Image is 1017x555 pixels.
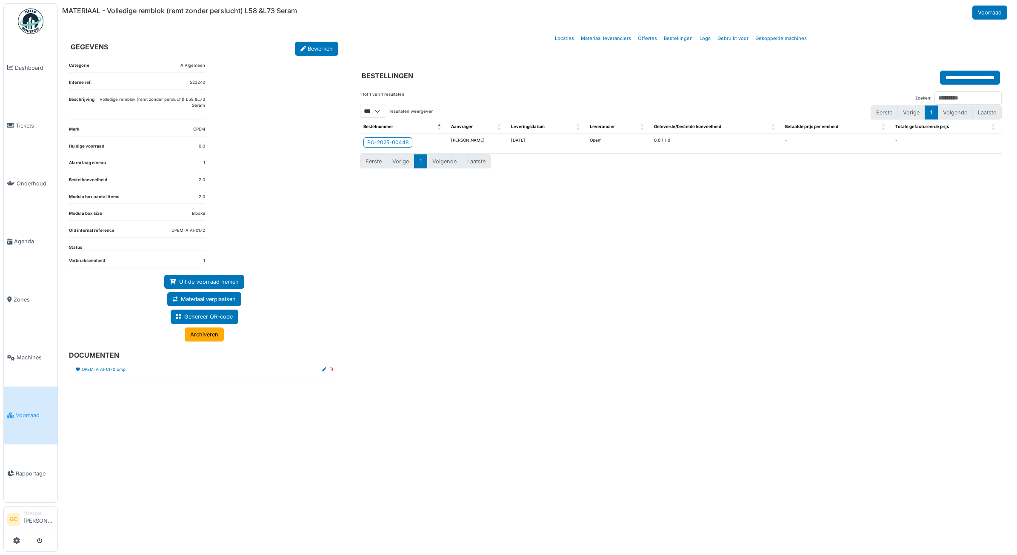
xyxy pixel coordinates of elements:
[69,177,107,187] dt: Bestelhoeveelheid
[69,143,104,153] dt: Huidige voorraad
[437,120,443,134] span: Bestelnummer: Activate to invert sorting
[69,160,106,170] dt: Alarm laag niveau
[972,6,1007,20] a: Voorraad
[511,137,583,144] div: [DATE]
[634,28,660,48] a: Offertes
[871,105,1002,120] nav: pagination
[363,124,393,129] span: Bestelnummer
[199,177,205,183] dd: 2.0
[991,120,997,134] span: Totale gefactureerde prijs: Activate to sort
[69,228,114,237] dt: Old internal reference
[203,160,205,166] dd: 1
[389,108,434,115] label: resultaten weergeven
[193,126,205,133] dd: OPEM
[4,387,57,444] a: Voorraad
[62,7,297,15] h6: MATERIAAL - Volledige remblok (remt zonder perslucht) L58 &L73 Seram
[69,211,102,220] dt: Modula box size
[362,72,413,80] h6: BESTELLINGEN
[4,39,57,97] a: Dashboard
[199,143,205,150] dd: 0.0
[164,275,244,289] a: Uit de voorraad nemen
[4,213,57,270] a: Agenda
[360,91,404,105] div: 1 tot 1 van 1 resultaten
[171,310,238,324] a: Genereer QR-code
[782,134,892,154] td: -
[915,95,931,102] label: Zoeken:
[23,510,54,516] div: Manager
[451,124,473,129] span: Aanvrager
[363,137,412,148] a: PO-2025-00448
[882,120,887,134] span: Betaalde prijs per eenheid: Activate to sort
[94,97,205,109] p: Volledige remblok (remt zonder perslucht) L58 &L73 Seram
[414,154,427,168] button: 1
[15,64,54,72] span: Dashboard
[4,444,57,502] a: Rapportage
[360,154,1002,168] nav: pagination
[654,137,778,144] div: 0.0 / 1.0
[14,237,54,245] span: Agenda
[69,97,94,119] dt: Beschrijving
[551,28,577,48] a: Locaties
[577,28,634,48] a: Materiaal leveranciers
[892,134,1002,154] td: -
[576,120,581,134] span: Leveringsdatum: Activate to sort
[7,513,20,526] li: GE
[17,179,54,188] span: Onderhoud
[16,470,54,478] span: Rapportage
[4,328,57,386] a: Machines
[69,63,89,72] dt: Categorie
[4,97,57,154] a: Tickets
[295,42,338,56] a: Bewerken
[16,122,54,130] span: Tickets
[640,120,646,134] span: Leverancier: Activate to sort
[660,28,696,48] a: Bestellingen
[167,292,241,306] a: Materiaal verplaatsen
[714,28,752,48] a: Gebruikt voor
[16,411,54,419] span: Voorraad
[69,194,119,204] dt: Modula box aantal items
[785,124,838,129] span: Betaalde prijs per eenheid
[4,155,57,213] a: Onderhoud
[18,9,43,34] img: Badge_color-CXgf-gQk.svg
[367,139,409,146] div: PO-2025-00448
[752,28,810,48] a: Gekoppelde machines
[511,124,545,129] span: Leveringsdatum
[895,124,949,129] span: Totale gefactureerde prijs
[82,367,126,373] a: OPEM-A Al-0172.bmp
[771,120,777,134] span: Geleverde/bestelde hoeveelheid: Activate to sort
[180,63,205,69] dd: A Algemeen
[696,28,714,48] a: Logs
[171,228,205,234] dd: OPEM-A Al-0172
[69,245,82,251] dt: Status
[14,296,54,304] span: Zones
[17,353,54,361] span: Machines
[190,80,205,86] dd: 523240
[192,211,205,217] dd: BiboxB
[590,124,615,129] span: Leverancier
[654,124,721,129] span: Geleverde/bestelde hoeveelheid
[497,120,503,134] span: Aanvrager: Activate to sort
[199,194,205,200] dd: 2.0
[69,258,105,268] dt: Verbruikseenheid
[203,258,205,264] dd: 1
[185,327,224,342] a: Archiveren
[448,134,508,154] td: [PERSON_NAME]
[71,43,108,51] h6: GEGEVENS
[69,126,80,136] dt: Merk
[7,510,54,530] a: GE Manager[PERSON_NAME]
[69,351,333,359] h6: DOCUMENTEN
[23,510,54,528] li: [PERSON_NAME]
[586,134,651,154] td: Opem
[4,270,57,328] a: Zones
[69,80,91,89] dt: Interne ref.
[925,105,938,120] button: 1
